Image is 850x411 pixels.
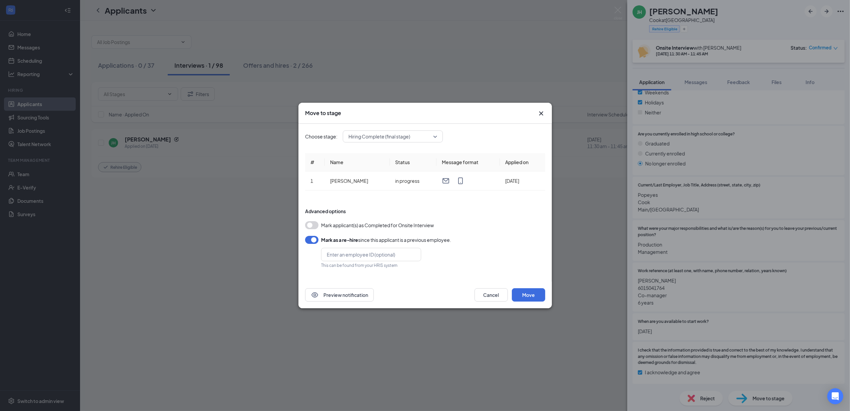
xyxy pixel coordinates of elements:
[437,153,500,171] th: Message format
[512,288,545,302] button: Move
[475,288,508,302] button: Cancel
[305,109,341,117] h3: Move to stage
[321,237,358,243] b: Mark as a re-hire
[500,171,545,190] td: [DATE]
[305,288,374,302] button: EyePreview notification
[827,388,843,404] div: Open Intercom Messenger
[305,153,325,171] th: #
[310,178,313,184] span: 1
[311,291,319,299] svg: Eye
[537,109,545,117] button: Close
[324,171,389,190] td: [PERSON_NAME]
[457,177,465,185] svg: MobileSms
[442,177,450,185] svg: Email
[500,153,545,171] th: Applied on
[537,109,545,117] svg: Cross
[389,153,436,171] th: Status
[321,221,434,229] span: Mark applicant(s) as Completed for Onsite Interview
[389,171,436,190] td: in progress
[321,236,451,244] div: since this applicant is a previous employee.
[321,248,421,261] input: Enter an employee ID (optional)
[348,131,410,141] span: Hiring Complete (final stage)
[305,133,337,140] span: Choose stage:
[324,153,389,171] th: Name
[305,208,545,215] div: Advanced options
[321,263,421,268] div: This can be found from your HRIS system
